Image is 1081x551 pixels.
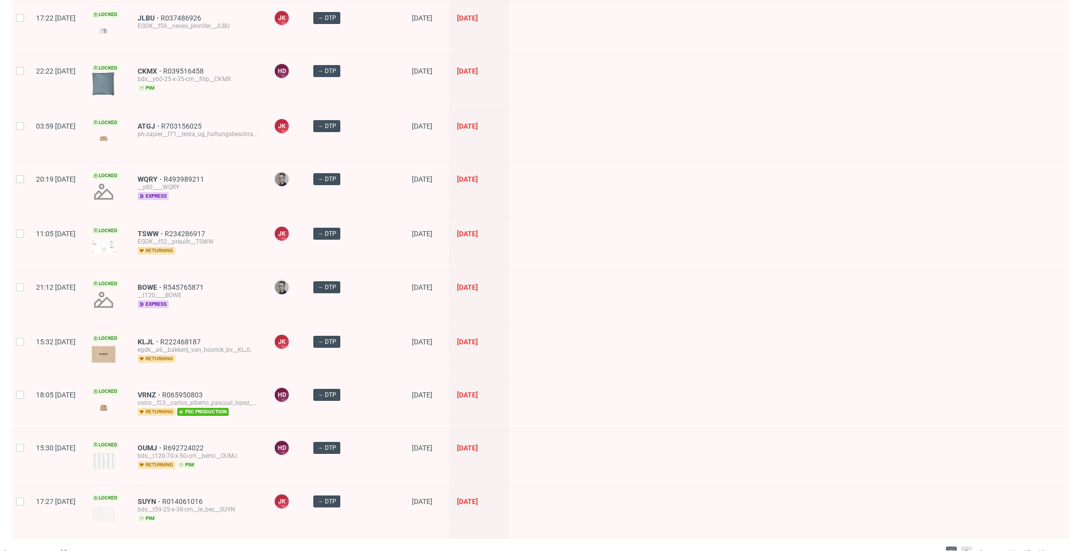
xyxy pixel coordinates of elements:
[161,122,204,130] a: R703156025
[275,11,289,25] figcaption: JK
[92,506,116,522] img: version_two_editor_design
[138,505,258,513] div: bds__t59-25-x-38-cm__le_bec__SUYN
[138,514,157,522] span: pim
[275,227,289,241] figcaption: JK
[457,444,478,452] span: [DATE]
[92,72,116,96] img: version_two_editor_design
[457,14,478,22] span: [DATE]
[138,497,162,505] a: SUYN
[275,64,289,78] figcaption: HD
[92,494,120,502] span: Locked
[317,283,336,292] span: → DTP
[92,452,116,469] img: version_two_editor_design
[317,337,336,346] span: → DTP
[161,14,203,22] span: R037486926
[275,388,289,402] figcaption: HD
[138,291,258,299] div: __t120____BOWE
[138,175,164,183] a: WQRY
[138,391,162,399] a: VRNZ
[36,14,76,22] span: 17:22 [DATE]
[457,175,478,183] span: [DATE]
[160,338,203,346] a: R222468187
[36,230,76,238] span: 11:05 [DATE]
[138,130,258,138] div: ph-zapier__f71__testa_ug_haftungsbeschrankt__ATGJ
[36,175,76,183] span: 20:19 [DATE]
[92,64,120,72] span: Locked
[92,172,120,180] span: Locked
[92,11,120,19] span: Locked
[92,288,116,312] img: no_design.png
[92,334,120,342] span: Locked
[275,172,289,186] img: Krystian Gaza
[138,230,165,238] a: TSWW
[163,444,206,452] a: R692724022
[36,497,76,505] span: 17:27 [DATE]
[457,497,478,505] span: [DATE]
[317,229,336,238] span: → DTP
[138,461,175,469] span: returning
[138,22,258,30] div: EGDK__f56__neveu_jennifer__JLBU
[138,183,258,191] div: __y80____WQRY
[412,67,432,75] span: [DATE]
[162,497,205,505] a: R014061016
[317,67,336,76] span: → DTP
[317,497,336,506] span: → DTP
[457,283,478,291] span: [DATE]
[165,230,207,238] a: R234286917
[92,227,120,235] span: Locked
[92,119,120,127] span: Locked
[36,444,76,452] span: 15:30 [DATE]
[457,230,478,238] span: [DATE]
[317,122,336,131] span: → DTP
[138,75,258,83] div: bds__y60-25-x-35-cm__filip__CKMX
[275,280,289,294] img: Krystian Gaza
[138,346,258,354] div: egdk__a6__bakkerij_van_hoorick_bv__KLJL
[92,132,116,145] img: version_two_editor_design
[138,452,258,460] div: bds__t120-70-x-50-cm__berto__OUMJ
[92,401,116,414] img: version_two_editor_design
[138,338,160,346] a: KLJL
[138,247,175,255] span: returning
[412,283,432,291] span: [DATE]
[138,408,175,416] span: returning
[36,122,76,130] span: 03:59 [DATE]
[412,230,432,238] span: [DATE]
[412,175,432,183] span: [DATE]
[92,346,116,363] img: version_two_editor_design
[164,175,206,183] span: R493989211
[138,14,161,22] a: JLBU
[457,67,478,75] span: [DATE]
[92,280,120,288] span: Locked
[412,391,432,399] span: [DATE]
[138,355,175,363] span: returning
[412,14,432,22] span: [DATE]
[162,391,205,399] a: R065950803
[36,391,76,399] span: 18:05 [DATE]
[163,283,206,291] a: R545765871
[412,444,432,452] span: [DATE]
[138,238,258,246] div: EGDK__f52__preuilh__TSWW
[163,67,206,75] a: R039516458
[92,441,120,449] span: Locked
[92,24,116,38] img: version_two_editor_design.png
[275,119,289,133] figcaption: JK
[138,67,163,75] span: CKMX
[177,461,196,469] span: pim
[317,14,336,23] span: → DTP
[317,443,336,452] span: → DTP
[138,122,161,130] a: ATGJ
[275,335,289,349] figcaption: JK
[92,180,116,204] img: no_design.png
[36,283,76,291] span: 21:12 [DATE]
